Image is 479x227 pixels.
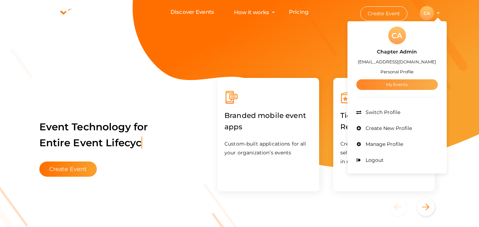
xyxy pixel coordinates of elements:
p: Custom-built applications for all your organization’s events [224,140,312,157]
button: Create Event [360,6,408,21]
button: CA [418,6,436,21]
a: My Events [356,79,438,90]
a: Discover Events [171,6,214,19]
profile-pic: CA [420,11,434,16]
a: Ticketing & Registration [340,124,428,131]
span: Logout [364,157,384,163]
label: [EMAIL_ADDRESS][DOMAIN_NAME] [358,58,436,66]
span: Create New Profile [364,125,412,131]
a: Pricing [289,6,308,19]
button: Create Event [39,161,97,177]
button: Previous [389,198,415,216]
label: Event Technology for [39,110,148,160]
div: CA [388,27,406,44]
label: Ticketing & Registration [340,104,428,138]
label: Branded mobile event apps [224,104,312,138]
button: Next [417,198,435,216]
div: CA [420,6,434,20]
span: Entire Event Lifecyc [39,137,143,149]
span: Switch Profile [364,109,400,115]
a: Branded mobile event apps [224,124,312,131]
p: Create your event and start selling your tickets/registrations in minutes. [340,140,428,166]
span: Manage Profile [364,141,403,147]
label: Chapter Admin [377,48,417,56]
small: Personal Profile [380,69,413,74]
button: How it works [232,6,271,19]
